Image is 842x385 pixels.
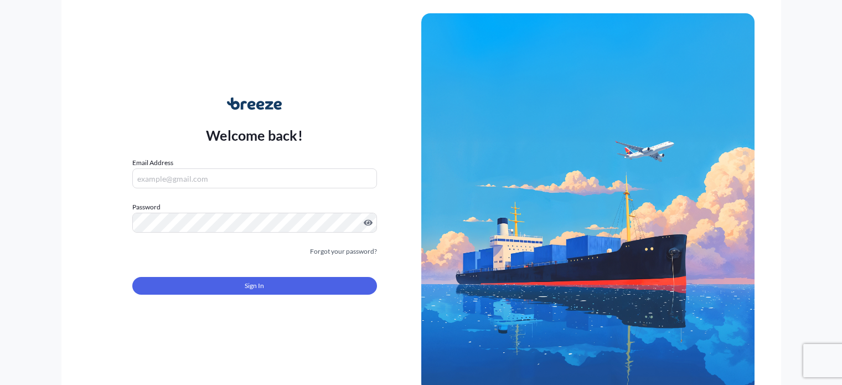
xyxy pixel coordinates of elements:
label: Password [132,202,377,213]
span: Sign In [245,280,264,291]
a: Forgot your password? [310,246,377,257]
label: Email Address [132,157,173,168]
p: Welcome back! [206,126,303,144]
button: Sign In [132,277,377,295]
button: Show password [364,218,373,227]
input: example@gmail.com [132,168,377,188]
